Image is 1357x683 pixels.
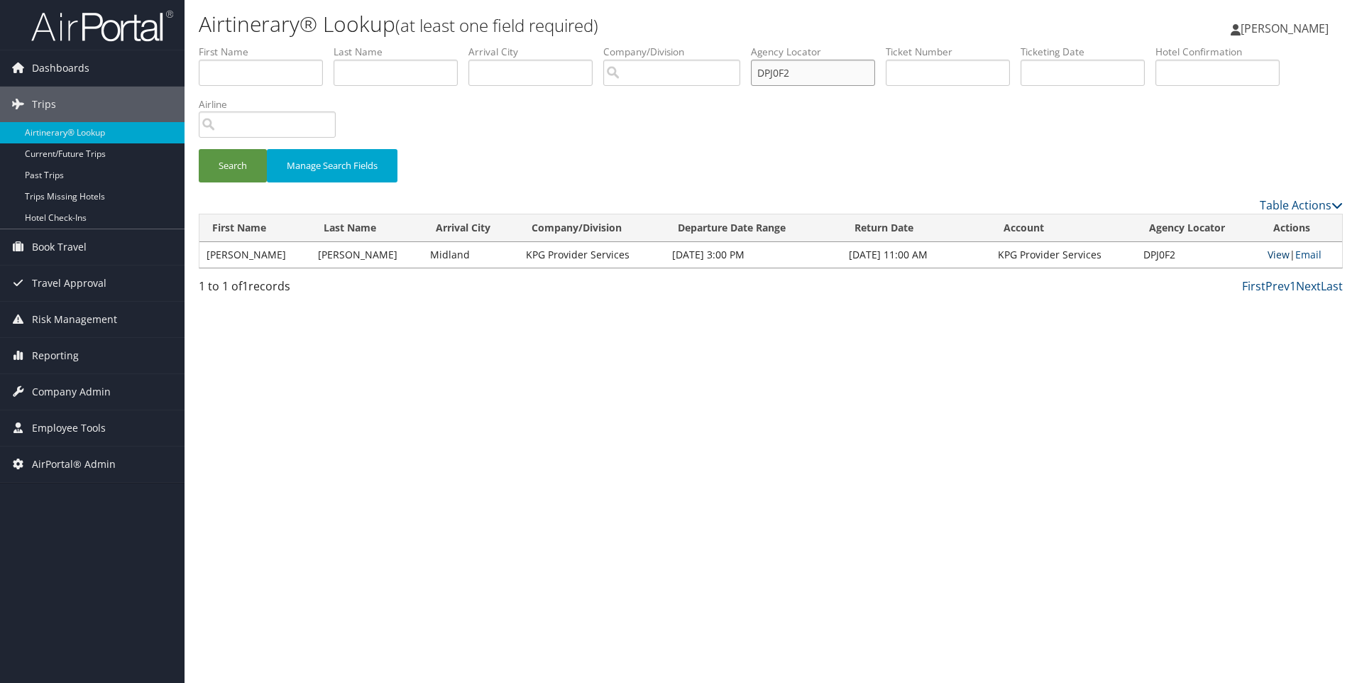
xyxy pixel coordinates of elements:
a: Email [1295,248,1322,261]
div: 1 to 1 of records [199,278,469,302]
button: Search [199,149,267,182]
td: [DATE] 11:00 AM [842,242,991,268]
label: Agency Locator [751,45,886,59]
a: 1 [1290,278,1296,294]
label: First Name [199,45,334,59]
th: Agency Locator: activate to sort column ascending [1136,214,1260,242]
th: Account: activate to sort column ascending [991,214,1136,242]
th: First Name: activate to sort column ascending [199,214,311,242]
td: KPG Provider Services [519,242,665,268]
h1: Airtinerary® Lookup [199,9,962,39]
label: Ticket Number [886,45,1021,59]
td: [PERSON_NAME] [199,242,311,268]
td: | [1260,242,1342,268]
label: Last Name [334,45,468,59]
th: Arrival City: activate to sort column ascending [423,214,519,242]
a: View [1268,248,1290,261]
a: Prev [1265,278,1290,294]
th: Last Name: activate to sort column ascending [311,214,422,242]
th: Actions [1260,214,1342,242]
td: KPG Provider Services [991,242,1136,268]
span: 1 [242,278,248,294]
span: Employee Tools [32,410,106,446]
td: [PERSON_NAME] [311,242,422,268]
span: Company Admin [32,374,111,410]
a: Next [1296,278,1321,294]
label: Company/Division [603,45,751,59]
th: Company/Division [519,214,665,242]
img: airportal-logo.png [31,9,173,43]
label: Hotel Confirmation [1155,45,1290,59]
span: Travel Approval [32,266,106,301]
th: Departure Date Range: activate to sort column ascending [665,214,842,242]
a: First [1242,278,1265,294]
label: Airline [199,97,346,111]
span: Reporting [32,338,79,373]
span: Book Travel [32,229,87,265]
span: Risk Management [32,302,117,337]
small: (at least one field required) [395,13,598,37]
td: [DATE] 3:00 PM [665,242,842,268]
span: Trips [32,87,56,122]
a: Table Actions [1260,197,1343,213]
span: [PERSON_NAME] [1241,21,1329,36]
span: AirPortal® Admin [32,447,116,482]
td: Midland [423,242,519,268]
label: Arrival City [468,45,603,59]
td: DPJ0F2 [1136,242,1260,268]
label: Ticketing Date [1021,45,1155,59]
a: Last [1321,278,1343,294]
a: [PERSON_NAME] [1231,7,1343,50]
button: Manage Search Fields [267,149,397,182]
th: Return Date: activate to sort column ascending [842,214,991,242]
span: Dashboards [32,50,89,86]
